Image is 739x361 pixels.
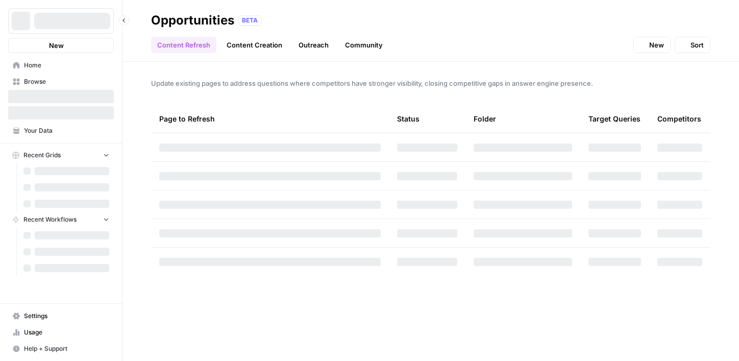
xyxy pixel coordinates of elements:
[23,215,77,224] span: Recent Workflows
[474,105,496,133] div: Folder
[8,74,114,90] a: Browse
[24,311,109,321] span: Settings
[24,126,109,135] span: Your Data
[159,105,381,133] div: Page to Refresh
[657,105,701,133] div: Competitors
[151,12,234,29] div: Opportunities
[24,77,109,86] span: Browse
[675,37,710,53] button: Sort
[8,341,114,357] button: Help + Support
[8,324,114,341] a: Usage
[23,151,61,160] span: Recent Grids
[8,308,114,324] a: Settings
[339,37,389,53] a: Community
[633,37,671,53] button: New
[238,15,261,26] div: BETA
[24,344,109,353] span: Help + Support
[8,212,114,227] button: Recent Workflows
[8,57,114,74] a: Home
[24,61,109,70] span: Home
[151,78,710,88] span: Update existing pages to address questions where competitors have stronger visibility, closing co...
[49,40,64,51] span: New
[24,328,109,337] span: Usage
[397,105,420,133] div: Status
[691,40,704,50] span: Sort
[8,38,114,53] button: New
[292,37,335,53] a: Outreach
[151,37,216,53] a: Content Refresh
[8,123,114,139] a: Your Data
[588,105,641,133] div: Target Queries
[649,40,664,50] span: New
[8,148,114,163] button: Recent Grids
[220,37,288,53] a: Content Creation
